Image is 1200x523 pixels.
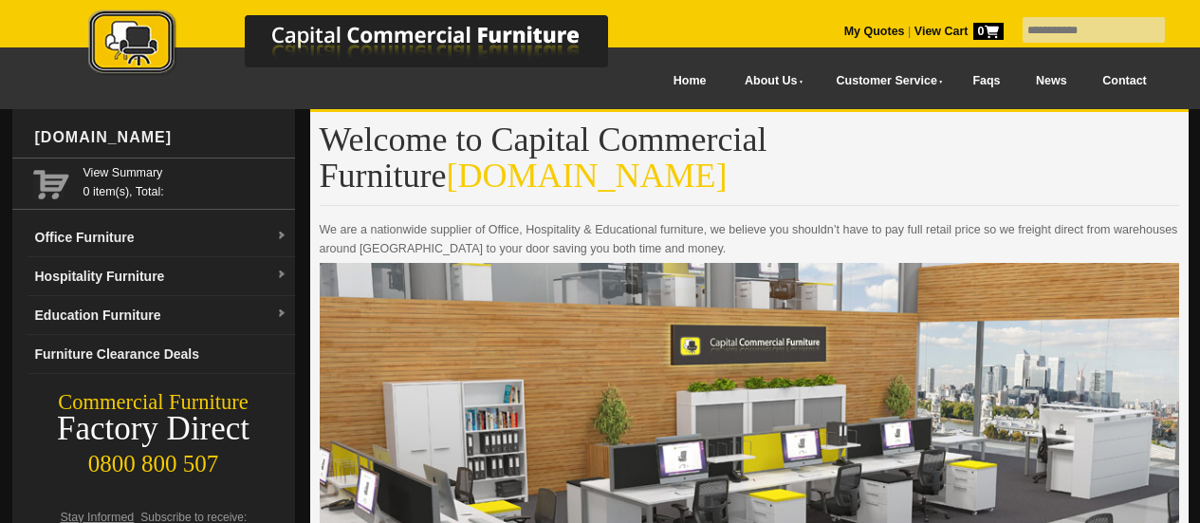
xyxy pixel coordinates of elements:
[276,308,287,320] img: dropdown
[28,335,295,374] a: Furniture Clearance Deals
[844,25,905,38] a: My Quotes
[12,441,295,477] div: 0800 800 507
[1084,60,1164,103] a: Contact
[320,121,1179,206] h1: Welcome to Capital Commercial Furniture
[12,416,295,442] div: Factory Direct
[815,60,954,103] a: Customer Service
[955,60,1019,103] a: Faqs
[36,9,700,84] a: Capital Commercial Furniture Logo
[83,163,287,198] span: 0 item(s), Total:
[1018,60,1084,103] a: News
[28,296,295,335] a: Education Furnituredropdown
[914,25,1004,38] strong: View Cart
[276,231,287,242] img: dropdown
[12,389,295,416] div: Commercial Furniture
[446,157,727,195] span: [DOMAIN_NAME]
[28,257,295,296] a: Hospitality Furnituredropdown
[911,25,1003,38] a: View Cart0
[83,163,287,182] a: View Summary
[276,270,287,281] img: dropdown
[28,218,295,257] a: Office Furnituredropdown
[36,9,700,79] img: Capital Commercial Furniture Logo
[724,60,815,103] a: About Us
[973,23,1004,40] span: 0
[320,220,1179,258] p: We are a nationwide supplier of Office, Hospitality & Educational furniture, we believe you shoul...
[28,109,295,166] div: [DOMAIN_NAME]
